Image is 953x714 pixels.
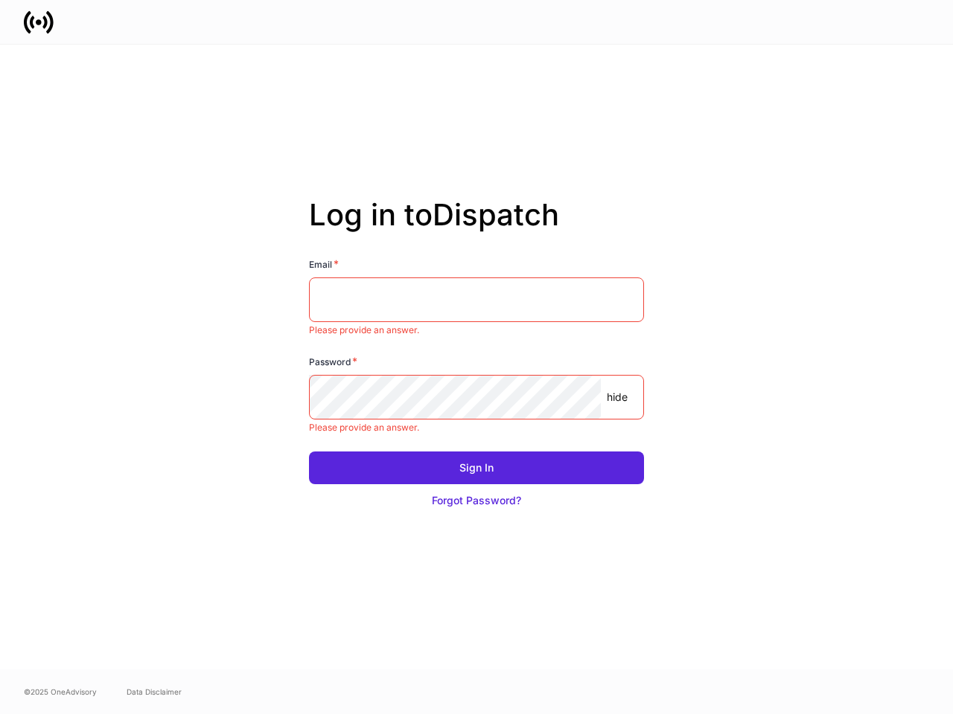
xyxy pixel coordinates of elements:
h6: Email [309,257,339,271]
a: Data Disclaimer [127,686,182,698]
p: Please provide an answer. [309,422,644,434]
div: Sign In [459,460,494,475]
p: hide [607,390,628,405]
div: Forgot Password? [432,493,521,508]
h2: Log in to Dispatch [309,197,644,257]
button: Sign In [309,451,644,484]
p: Please provide an answer. [309,324,644,336]
h6: Password [309,354,357,369]
span: © 2025 OneAdvisory [24,686,97,698]
button: Forgot Password? [309,484,644,517]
